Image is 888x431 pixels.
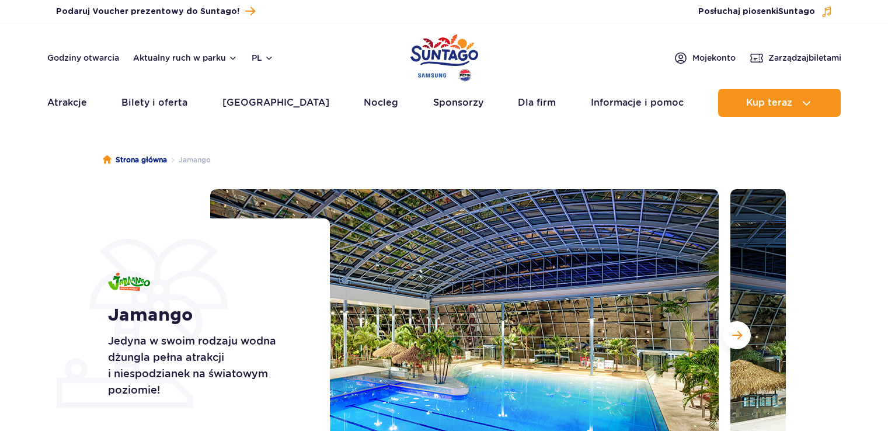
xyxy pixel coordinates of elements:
a: Godziny otwarcia [47,52,119,64]
a: Sponsorzy [433,89,483,117]
h1: Jamango [108,305,304,326]
span: Zarządzaj biletami [768,52,841,64]
a: Bilety i oferta [121,89,187,117]
a: Zarządzajbiletami [750,51,841,65]
a: Park of Poland [410,29,478,83]
button: Posłuchaj piosenkiSuntago [698,6,833,18]
span: Kup teraz [746,98,792,108]
button: pl [252,52,274,64]
button: Aktualny ruch w parku [133,53,238,62]
img: Jamango [108,273,150,291]
a: Dla firm [518,89,556,117]
a: Podaruj Voucher prezentowy do Suntago! [56,4,255,19]
a: Strona główna [103,154,167,166]
p: Jedyna w swoim rodzaju wodna dżungla pełna atrakcji i niespodzianek na światowym poziomie! [108,333,304,398]
a: [GEOGRAPHIC_DATA] [222,89,329,117]
button: Kup teraz [718,89,841,117]
a: Atrakcje [47,89,87,117]
a: Informacje i pomoc [591,89,684,117]
span: Podaruj Voucher prezentowy do Suntago! [56,6,239,18]
a: Mojekonto [674,51,736,65]
a: Nocleg [364,89,398,117]
span: Suntago [778,8,815,16]
span: Moje konto [692,52,736,64]
li: Jamango [167,154,211,166]
span: Posłuchaj piosenki [698,6,815,18]
button: Następny slajd [723,321,751,349]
